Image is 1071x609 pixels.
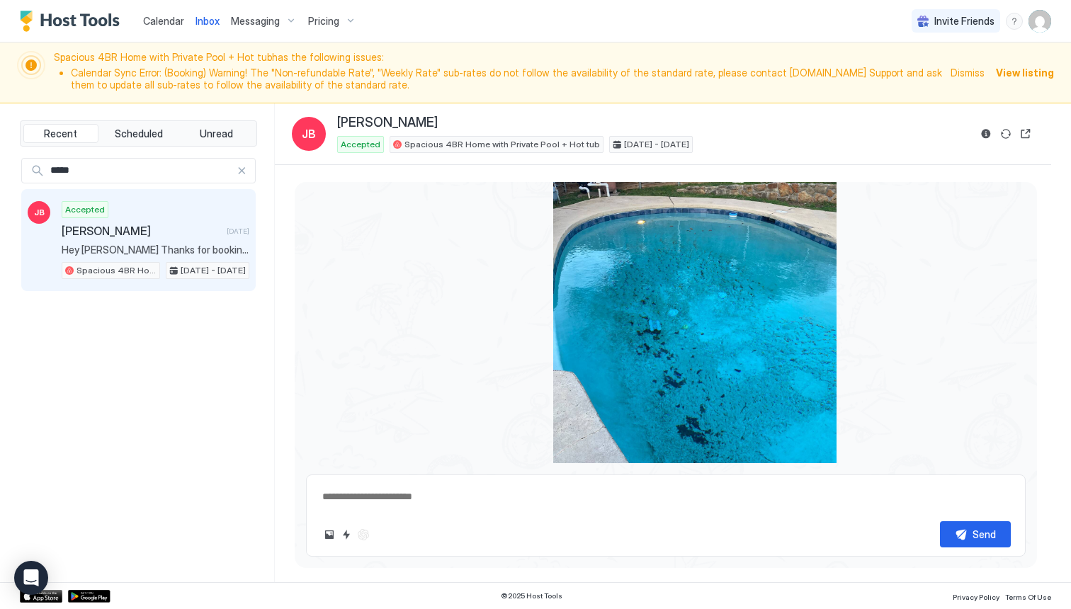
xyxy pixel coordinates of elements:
[227,227,249,236] span: [DATE]
[14,561,48,595] div: Open Intercom Messenger
[1005,593,1051,601] span: Terms Of Use
[996,65,1054,80] div: View listing
[501,591,562,601] span: © 2025 Host Tools
[143,13,184,28] a: Calendar
[341,138,380,151] span: Accepted
[1028,10,1051,33] div: User profile
[1006,13,1023,30] div: menu
[23,124,98,144] button: Recent
[940,521,1011,547] button: Send
[101,124,176,144] button: Scheduled
[302,125,316,142] span: JB
[337,115,438,131] span: [PERSON_NAME]
[951,65,985,80] div: Dismiss
[34,206,45,219] span: JB
[20,120,257,147] div: tab-group
[553,116,837,494] div: View image
[115,127,163,140] span: Scheduled
[195,15,220,27] span: Inbox
[997,125,1014,142] button: Sync reservation
[1017,125,1034,142] button: Open reservation
[321,526,338,543] button: Upload image
[178,124,254,144] button: Unread
[308,15,339,28] span: Pricing
[54,51,942,94] span: Spacious 4BR Home with Private Pool + Hot tub has the following issues:
[624,138,689,151] span: [DATE] - [DATE]
[953,593,999,601] span: Privacy Policy
[45,159,237,183] input: Input Field
[65,203,105,216] span: Accepted
[977,125,994,142] button: Reservation information
[195,13,220,28] a: Inbox
[973,527,996,542] div: Send
[68,590,110,603] a: Google Play Store
[953,588,999,603] a: Privacy Policy
[231,15,280,28] span: Messaging
[20,590,62,603] a: App Store
[200,127,233,140] span: Unread
[62,244,249,256] span: Hey [PERSON_NAME] Thanks for booking our place! We're super excited to host you! We want to share...
[181,264,246,277] span: [DATE] - [DATE]
[338,526,355,543] button: Quick reply
[404,138,600,151] span: Spacious 4BR Home with Private Pool + Hot tub
[44,127,77,140] span: Recent
[934,15,994,28] span: Invite Friends
[62,224,221,238] span: [PERSON_NAME]
[76,264,157,277] span: Spacious 4BR Home with Private Pool + Hot tub
[71,67,942,91] li: Calendar Sync Error: (Booking) Warning! The "Non-refundable Rate", "Weekly Rate" sub-rates do not...
[20,11,126,32] a: Host Tools Logo
[1005,588,1051,603] a: Terms Of Use
[143,15,184,27] span: Calendar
